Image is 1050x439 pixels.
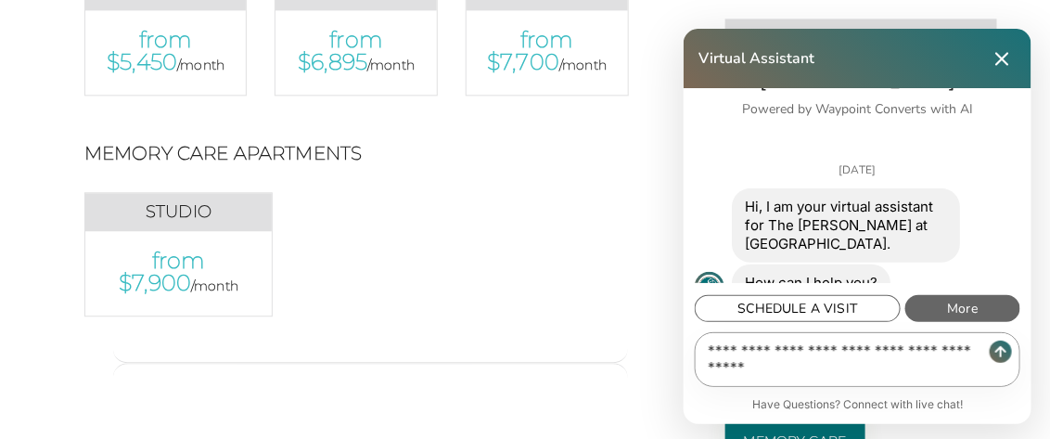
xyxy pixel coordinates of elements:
[695,295,901,322] span: SCHEDULE A VISIT
[485,29,609,76] p: from $7,700
[905,295,1020,322] span: More
[990,341,1012,363] input: Send Message
[367,57,415,73] span: /month
[745,198,947,253] div: Hi, I am your virtual assistant for The [PERSON_NAME] at [GEOGRAPHIC_DATA].
[104,250,253,297] p: from $7,900
[104,29,228,76] p: from $5,450
[177,57,224,73] span: /month
[684,163,1031,177] div: [DATE]
[727,99,988,119] div: Powered by Waypoint Converts with AI
[294,29,418,76] p: from $6,895
[696,333,1020,386] textarea: Message…
[104,202,253,223] h3: Studio
[191,278,238,294] span: /month
[84,142,363,164] h2: Memory Care Apartments
[745,274,877,292] div: How can I help you?
[752,397,963,411] span: Have Questions? Connect with live chat!
[559,57,607,73] span: /month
